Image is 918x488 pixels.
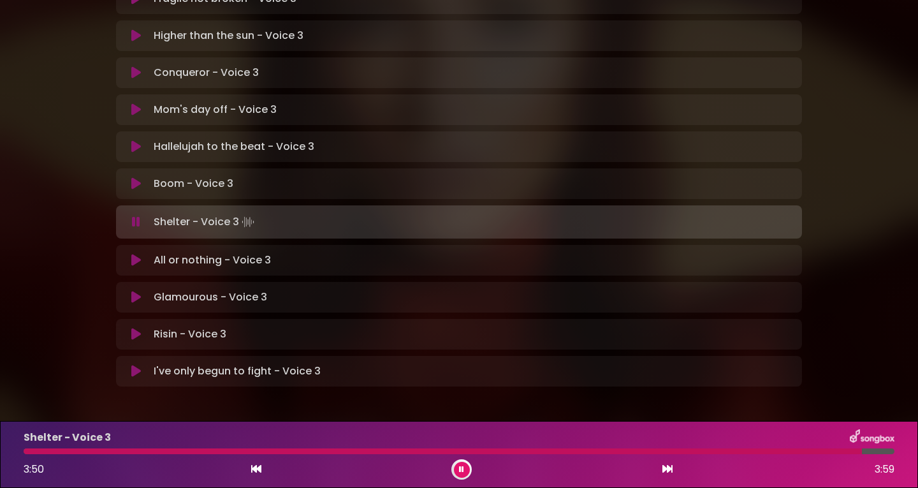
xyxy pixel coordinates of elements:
p: Conqueror - Voice 3 [154,65,259,80]
p: Shelter - Voice 3 [24,430,111,445]
p: Mom's day off - Voice 3 [154,102,277,117]
p: Hallelujah to the beat - Voice 3 [154,139,314,154]
img: songbox-logo-white.png [850,429,894,446]
p: Boom - Voice 3 [154,176,233,191]
p: Glamourous - Voice 3 [154,290,267,305]
p: Higher than the sun - Voice 3 [154,28,303,43]
img: waveform4.gif [239,213,257,231]
p: I've only begun to fight - Voice 3 [154,364,321,379]
p: Risin - Voice 3 [154,327,226,342]
p: All or nothing - Voice 3 [154,253,271,268]
p: Shelter - Voice 3 [154,213,257,231]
